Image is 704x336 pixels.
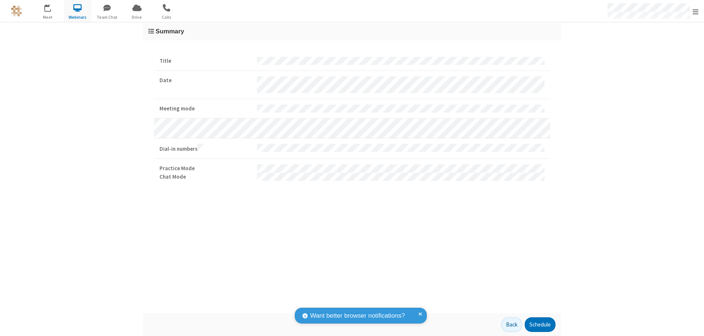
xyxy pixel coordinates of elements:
button: Schedule [525,317,555,332]
strong: Dial-in numbers [159,144,252,153]
span: Want better browser notifications? [310,311,405,321]
button: Back [501,317,522,332]
span: Team Chat [93,14,121,21]
strong: Date [159,76,252,85]
strong: Practice Mode [159,164,252,173]
span: Summary [155,28,184,35]
span: Drive [123,14,151,21]
strong: Meeting mode [159,105,252,113]
img: QA Selenium DO NOT DELETE OR CHANGE [11,6,22,17]
div: 5 [49,4,54,10]
span: Webinars [64,14,91,21]
span: Calls [153,14,180,21]
span: Meet [34,14,62,21]
strong: Title [159,57,252,65]
strong: Chat Mode [159,173,252,181]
